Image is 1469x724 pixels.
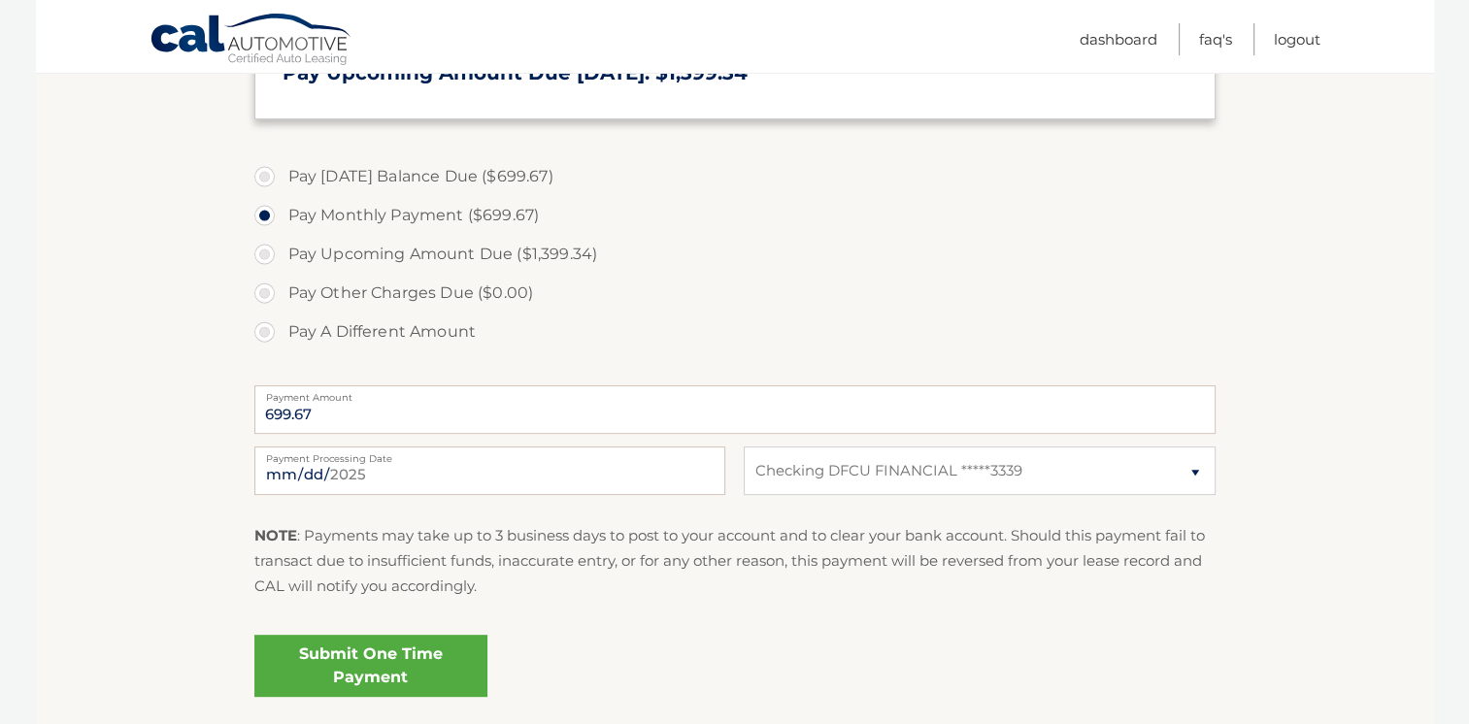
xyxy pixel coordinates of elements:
[254,446,725,495] input: Payment Date
[150,13,353,69] a: Cal Automotive
[254,523,1216,600] p: : Payments may take up to 3 business days to post to your account and to clear your bank account....
[1080,23,1157,55] a: Dashboard
[254,313,1216,351] label: Pay A Different Amount
[254,196,1216,235] label: Pay Monthly Payment ($699.67)
[254,446,725,462] label: Payment Processing Date
[254,274,1216,313] label: Pay Other Charges Due ($0.00)
[254,235,1216,274] label: Pay Upcoming Amount Due ($1,399.34)
[1199,23,1232,55] a: FAQ's
[254,635,487,697] a: Submit One Time Payment
[254,385,1216,401] label: Payment Amount
[254,385,1216,434] input: Payment Amount
[254,157,1216,196] label: Pay [DATE] Balance Due ($699.67)
[1274,23,1320,55] a: Logout
[254,526,297,544] strong: NOTE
